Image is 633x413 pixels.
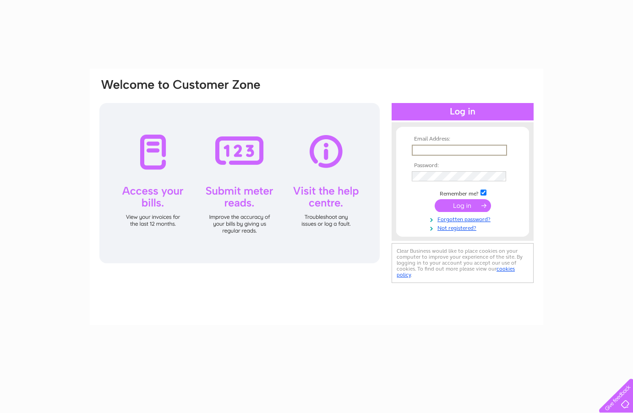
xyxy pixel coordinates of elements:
[409,136,516,142] th: Email Address:
[412,214,516,223] a: Forgotten password?
[412,223,516,232] a: Not registered?
[397,266,515,278] a: cookies policy
[409,163,516,169] th: Password:
[435,199,491,212] input: Submit
[392,243,534,283] div: Clear Business would like to place cookies on your computer to improve your experience of the sit...
[409,188,516,197] td: Remember me?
